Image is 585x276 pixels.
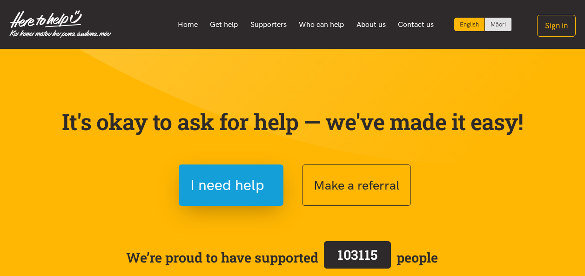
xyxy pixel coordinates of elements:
p: It's okay to ask for help — we've made it easy! [60,108,525,135]
a: Who can help [293,15,350,34]
img: Home [9,10,111,38]
button: Sign in [537,15,576,37]
span: 103115 [337,246,377,263]
a: Switch to Te Reo Māori [485,18,511,31]
a: Contact us [392,15,440,34]
a: Home [171,15,204,34]
button: I need help [179,164,283,206]
span: I need help [190,173,264,197]
div: Language toggle [454,18,512,31]
div: Current language [454,18,485,31]
a: Supporters [244,15,293,34]
a: 103115 [318,239,397,276]
span: We’re proud to have supported people [126,239,438,276]
a: Get help [204,15,244,34]
button: Make a referral [302,164,411,206]
a: About us [350,15,392,34]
